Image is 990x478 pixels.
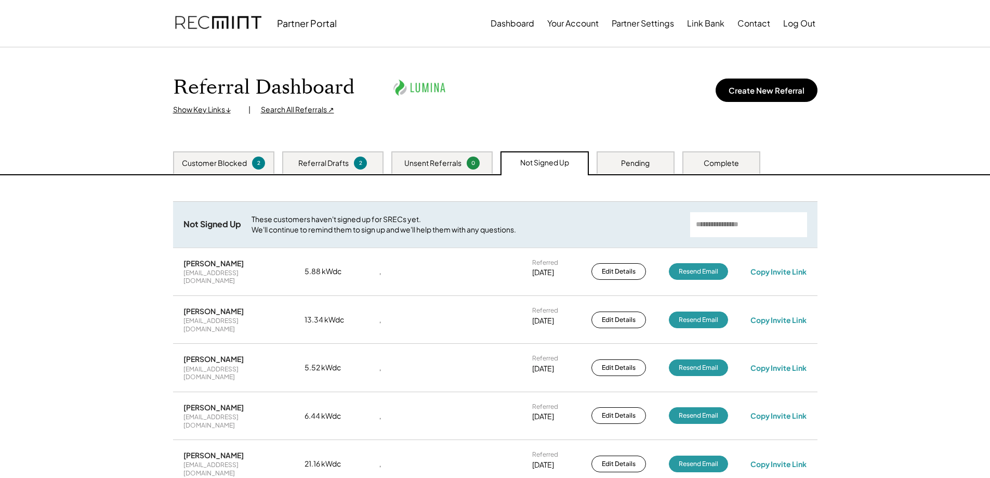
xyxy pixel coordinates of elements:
div: 21.16 kWdc [305,459,357,469]
div: , [379,460,381,469]
img: recmint-logotype%403x.png [175,6,261,41]
div: These customers haven't signed up for SRECs yet. We'll continue to remind them to sign up and we'... [252,214,680,235]
div: [PERSON_NAME] [183,403,244,412]
div: , [379,268,381,276]
div: 6.44 kWdc [305,411,357,421]
button: Resend Email [669,359,728,376]
div: Referred [532,354,558,363]
button: Your Account [547,13,599,34]
div: Not Signed Up [520,158,569,168]
div: Copy Invite Link [750,411,807,420]
button: Resend Email [669,312,728,328]
button: Resend Email [669,407,728,424]
div: 2 [355,159,365,167]
div: [EMAIL_ADDRESS][DOMAIN_NAME] [183,365,282,381]
div: , [379,316,381,325]
button: Contact [737,13,770,34]
div: , [379,364,381,372]
button: Dashboard [491,13,534,34]
button: Partner Settings [612,13,674,34]
button: Link Bank [687,13,724,34]
div: [EMAIL_ADDRESS][DOMAIN_NAME] [183,269,282,285]
div: Search All Referrals ↗ [261,105,334,115]
div: Referred [532,403,558,411]
div: Referral Drafts [298,158,349,169]
div: [PERSON_NAME] [183,450,244,460]
button: Edit Details [591,359,646,376]
button: Resend Email [669,263,728,280]
div: Referred [532,450,558,459]
div: [EMAIL_ADDRESS][DOMAIN_NAME] [183,461,282,477]
div: [DATE] [532,460,554,470]
img: lumina.png [391,73,448,102]
div: Unsent Referrals [404,158,461,169]
div: [DATE] [532,364,554,374]
button: Log Out [783,13,815,34]
div: [DATE] [532,411,554,422]
div: Show Key Links ↓ [173,105,238,115]
div: Copy Invite Link [750,315,807,325]
div: Referred [532,306,558,315]
div: [PERSON_NAME] [183,354,244,364]
button: Create New Referral [716,79,817,102]
h1: Referral Dashboard [173,75,354,100]
div: 5.88 kWdc [305,266,357,277]
div: [EMAIL_ADDRESS][DOMAIN_NAME] [183,413,282,429]
div: [PERSON_NAME] [183,306,244,316]
div: [PERSON_NAME] [183,259,244,268]
button: Edit Details [591,456,646,472]
div: 0 [468,159,478,167]
div: | [248,105,250,115]
button: Resend Email [669,456,728,472]
div: [EMAIL_ADDRESS][DOMAIN_NAME] [183,317,282,333]
div: Complete [704,158,739,169]
button: Edit Details [591,407,646,424]
div: Copy Invite Link [750,363,807,372]
div: Pending [621,158,650,169]
div: [DATE] [532,267,554,278]
div: Partner Portal [277,17,337,29]
div: Copy Invite Link [750,459,807,469]
div: , [379,412,381,421]
button: Edit Details [591,312,646,328]
button: Edit Details [591,263,646,280]
div: Copy Invite Link [750,267,807,276]
div: 13.34 kWdc [305,315,357,325]
div: 2 [254,159,263,167]
div: Not Signed Up [183,219,241,230]
div: Customer Blocked [182,158,247,169]
div: 5.52 kWdc [305,363,357,373]
div: Referred [532,259,558,267]
div: [DATE] [532,316,554,326]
